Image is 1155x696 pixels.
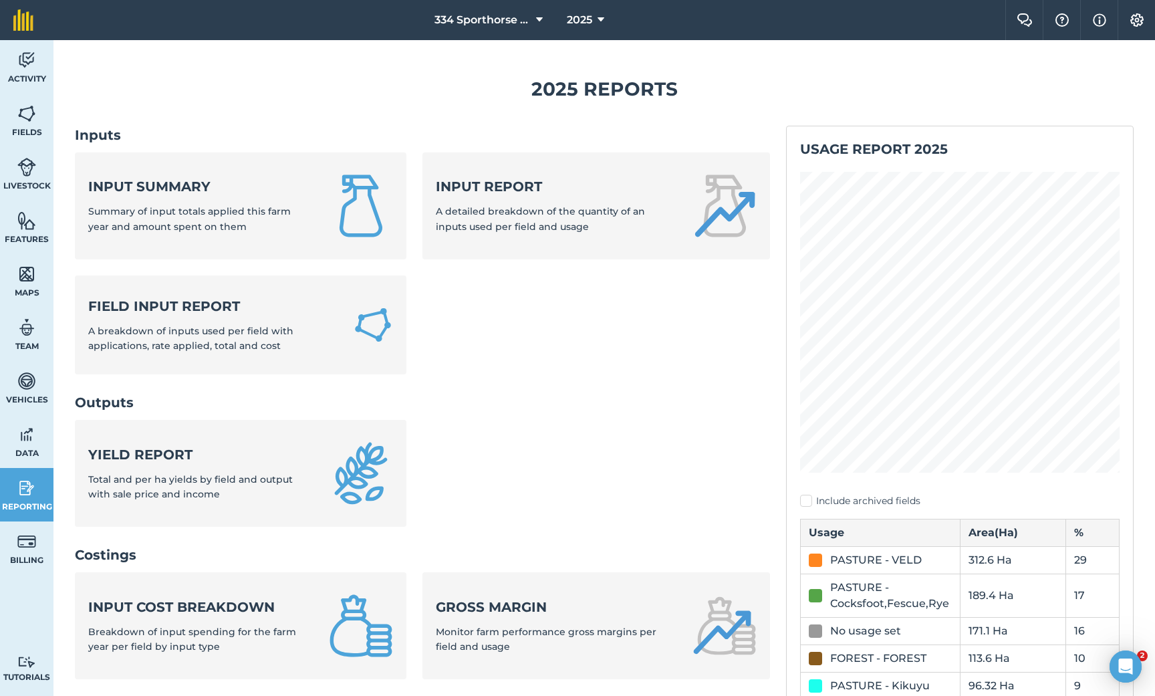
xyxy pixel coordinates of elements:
div: No usage set [830,623,901,639]
img: Input summary [329,174,393,238]
span: 334 Sporthorse Stud [434,12,531,28]
img: svg+xml;base64,PHN2ZyB4bWxucz0iaHR0cDovL3d3dy53My5vcmcvMjAwMC9zdmciIHdpZHRoPSI1NiIgaGVpZ2h0PSI2MC... [17,264,36,284]
h2: Inputs [75,126,770,144]
span: Monitor farm performance gross margins per field and usage [436,626,656,653]
h2: Usage report 2025 [800,140,1120,158]
img: svg+xml;base64,PD94bWwgdmVyc2lvbj0iMS4wIiBlbmNvZGluZz0idXRmLTgiPz4KPCEtLSBHZW5lcmF0b3I6IEFkb2JlIE... [17,478,36,498]
span: Total and per ha yields by field and output with sale price and income [88,473,293,500]
span: Summary of input totals applied this farm year and amount spent on them [88,205,291,232]
img: svg+xml;base64,PD94bWwgdmVyc2lvbj0iMS4wIiBlbmNvZGluZz0idXRmLTgiPz4KPCEtLSBHZW5lcmF0b3I6IEFkb2JlIE... [17,656,36,669]
img: svg+xml;base64,PHN2ZyB4bWxucz0iaHR0cDovL3d3dy53My5vcmcvMjAwMC9zdmciIHdpZHRoPSI1NiIgaGVpZ2h0PSI2MC... [17,104,36,124]
div: PASTURE - Cocksfoot,Fescue,Rye [830,580,952,612]
img: Two speech bubbles overlapping with the left bubble in the forefront [1017,13,1033,27]
td: 16 [1066,617,1120,645]
a: Input summarySummary of input totals applied this farm year and amount spent on them [75,152,406,259]
img: Field Input Report [353,304,393,346]
img: svg+xml;base64,PD94bWwgdmVyc2lvbj0iMS4wIiBlbmNvZGluZz0idXRmLTgiPz4KPCEtLSBHZW5lcmF0b3I6IEFkb2JlIE... [17,50,36,70]
h2: Costings [75,546,770,564]
div: PASTURE - Kikuyu [830,678,930,694]
span: 2025 [567,12,592,28]
img: Input report [692,174,757,238]
span: A breakdown of inputs used per field with applications, rate applied, total and cost [88,325,293,352]
td: 17 [1066,574,1120,617]
a: Input reportA detailed breakdown of the quantity of an inputs used per field and usage [422,152,770,259]
h2: Outputs [75,393,770,412]
a: Gross marginMonitor farm performance gross margins per field and usage [422,572,770,679]
img: svg+xml;base64,PD94bWwgdmVyc2lvbj0iMS4wIiBlbmNvZGluZz0idXRmLTgiPz4KPCEtLSBHZW5lcmF0b3I6IEFkb2JlIE... [17,425,36,445]
div: PASTURE - VELD [830,552,922,568]
a: Yield reportTotal and per ha yields by field and output with sale price and income [75,420,406,527]
td: 189.4 Ha [960,574,1066,617]
div: FOREST - FOREST [830,651,926,667]
img: Gross margin [692,594,757,658]
td: 29 [1066,546,1120,574]
td: 113.6 Ha [960,645,1066,672]
img: A question mark icon [1054,13,1070,27]
img: Yield report [329,441,393,505]
a: Field Input ReportA breakdown of inputs used per field with applications, rate applied, total and... [75,275,406,375]
img: svg+xml;base64,PHN2ZyB4bWxucz0iaHR0cDovL3d3dy53My5vcmcvMjAwMC9zdmciIHdpZHRoPSI1NiIgaGVpZ2h0PSI2MC... [17,211,36,231]
img: Input cost breakdown [329,594,393,658]
img: svg+xml;base64,PHN2ZyB4bWxucz0iaHR0cDovL3d3dy53My5vcmcvMjAwMC9zdmciIHdpZHRoPSIxNyIgaGVpZ2h0PSIxNy... [1093,12,1106,28]
strong: Yield report [88,445,313,464]
th: Area ( Ha ) [960,519,1066,546]
strong: Input summary [88,177,313,196]
strong: Field Input Report [88,297,337,316]
a: Input cost breakdownBreakdown of input spending for the farm year per field by input type [75,572,406,679]
img: svg+xml;base64,PD94bWwgdmVyc2lvbj0iMS4wIiBlbmNvZGluZz0idXRmLTgiPz4KPCEtLSBHZW5lcmF0b3I6IEFkb2JlIE... [17,371,36,391]
h1: 2025 Reports [75,74,1134,104]
strong: Gross margin [436,598,676,616]
strong: Input report [436,177,676,196]
img: svg+xml;base64,PD94bWwgdmVyc2lvbj0iMS4wIiBlbmNvZGluZz0idXRmLTgiPz4KPCEtLSBHZW5lcmF0b3I6IEFkb2JlIE... [17,157,36,177]
img: svg+xml;base64,PD94bWwgdmVyc2lvbj0iMS4wIiBlbmNvZGluZz0idXRmLTgiPz4KPCEtLSBHZW5lcmF0b3I6IEFkb2JlIE... [17,532,36,552]
span: Breakdown of input spending for the farm year per field by input type [88,626,296,653]
div: Open Intercom Messenger [1110,651,1142,683]
strong: Input cost breakdown [88,598,313,616]
img: fieldmargin Logo [13,9,33,31]
img: svg+xml;base64,PD94bWwgdmVyc2lvbj0iMS4wIiBlbmNvZGluZz0idXRmLTgiPz4KPCEtLSBHZW5lcmF0b3I6IEFkb2JlIE... [17,318,36,338]
th: % [1066,519,1120,546]
span: 2 [1137,651,1148,661]
span: A detailed breakdown of the quantity of an inputs used per field and usage [436,205,645,232]
td: 10 [1066,645,1120,672]
th: Usage [801,519,960,546]
img: A cog icon [1129,13,1145,27]
td: 312.6 Ha [960,546,1066,574]
label: Include archived fields [800,494,1120,508]
td: 171.1 Ha [960,617,1066,645]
